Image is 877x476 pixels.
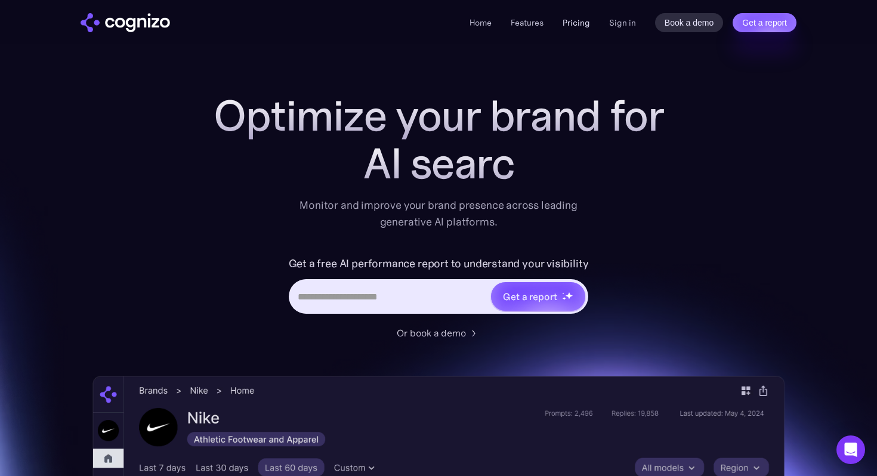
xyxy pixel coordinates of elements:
a: home [81,13,170,32]
div: Or book a demo [397,326,466,340]
a: Get a report [733,13,796,32]
img: star [562,296,566,301]
a: Features [511,17,544,28]
img: star [565,292,573,299]
form: Hero URL Input Form [289,254,589,320]
a: Pricing [563,17,590,28]
a: Book a demo [655,13,724,32]
div: AI searc [200,140,677,187]
img: star [562,292,564,294]
a: Get a reportstarstarstar [490,281,586,312]
a: Home [470,17,492,28]
img: cognizo logo [81,13,170,32]
a: Or book a demo [397,326,480,340]
div: Monitor and improve your brand presence across leading generative AI platforms. [292,197,585,230]
div: Open Intercom Messenger [836,435,865,464]
div: Get a report [503,289,557,304]
label: Get a free AI performance report to understand your visibility [289,254,589,273]
h1: Optimize your brand for [200,92,677,140]
a: Sign in [609,16,636,30]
